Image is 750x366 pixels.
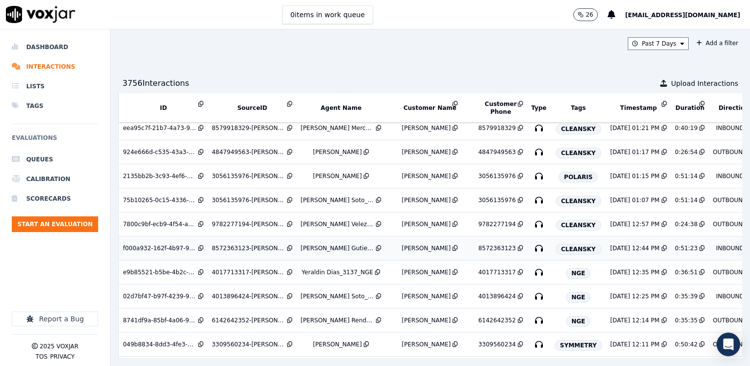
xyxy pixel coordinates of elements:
div: OUTBOUND [713,196,747,204]
div: [DATE] 01:21 PM [610,124,659,132]
button: Customer Name [403,104,456,112]
button: SourceID [237,104,267,112]
div: OUTBOUND [713,316,747,324]
div: 75b10265-0c15-4336-b4fc-63a00d42fa7f [123,196,196,204]
div: [PERSON_NAME] [313,340,362,348]
button: Past 7 Days [628,37,689,50]
div: 4013896424 [478,292,515,300]
div: [DATE] 01:15 PM [610,172,659,180]
div: [DATE] 12:44 PM [610,244,659,252]
div: [DATE] 12:11 PM [610,340,659,348]
button: ID [160,104,167,112]
div: 0:36:51 [675,268,697,276]
div: 02d7bf47-b97f-4239-98af-7cba96ffb236 [123,292,196,300]
span: NGE [566,292,590,303]
div: 924e666d-c535-43a3-8d93-f5e59612dcb7 [123,148,196,156]
div: 8579918329 [478,124,515,132]
button: Direction [719,104,749,112]
span: Upload Interactions [671,78,738,88]
div: 8579918329-[PERSON_NAME] all.mp3 [212,124,285,132]
div: 3056135976 [478,172,515,180]
div: Yeraldin Dias_3137_NGE [302,268,374,276]
div: [PERSON_NAME] [402,148,451,156]
div: [PERSON_NAME] [402,244,451,252]
div: 3056135976-[PERSON_NAME] 1 all.mp3 [212,172,285,180]
button: Type [531,104,546,112]
div: 0:26:54 [675,148,697,156]
div: 3756 Interaction s [122,78,189,89]
div: [DATE] 01:17 PM [610,148,659,156]
span: CLEANSKY [556,220,601,231]
div: [PERSON_NAME] Mercado_l20463_CLEANSKY [300,124,374,132]
div: OUTBOUND [713,268,747,276]
div: [DATE] 12:35 PM [610,268,659,276]
div: 8572363123 [478,244,515,252]
div: [PERSON_NAME] [313,148,362,156]
span: CLEANSKY [556,124,601,134]
div: 4847949563-[PERSON_NAME] all.mp3 [212,148,285,156]
div: [PERSON_NAME] [402,124,451,132]
div: 0:35:35 [675,316,697,324]
button: Start an Evaluation [12,216,98,232]
div: 049b8834-8dd3-4fe3-b528-f30bf732b0a0 [123,340,196,348]
span: SYMMETRY [555,340,602,351]
div: [DATE] 01:07 PM [610,196,659,204]
a: Tags [12,96,98,116]
span: CLEANSKY [556,244,601,255]
div: 0:50:42 [675,340,697,348]
span: NGE [566,316,590,327]
div: [PERSON_NAME] [313,172,362,180]
button: Report a Bug [12,312,98,326]
div: [PERSON_NAME] [402,172,451,180]
button: Tags [571,104,586,112]
div: f000a932-162f-4b97-951c-a50150d4322e [123,244,196,252]
div: [DATE] 12:57 PM [610,220,659,228]
div: 9782277194-[PERSON_NAME] 1 all.mp3 [212,220,285,228]
button: Agent Name [321,104,361,112]
div: [PERSON_NAME] [402,196,451,204]
button: 26 [573,8,597,21]
button: [EMAIL_ADDRESS][DOMAIN_NAME] [625,9,750,21]
button: Customer Phone [478,100,523,116]
div: [PERSON_NAME] [402,316,451,324]
div: 9782277194 [478,220,515,228]
div: INBOUND [716,172,744,180]
div: [PERSON_NAME] Gutierrez_l27837_CLEANSKY [300,244,374,252]
div: OUTBOUND [713,340,747,348]
span: NGE [566,268,590,279]
a: Dashboard [12,37,98,57]
p: 26 [586,11,593,19]
img: voxjar logo [6,6,76,23]
div: 0:24:38 [675,220,697,228]
button: Privacy [50,353,75,361]
div: 8572363123-[PERSON_NAME] all.mp3 [212,244,285,252]
a: Lists [12,77,98,96]
div: 6142642352 [478,316,515,324]
li: Interactions [12,57,98,77]
p: 2025 Voxjar [40,342,79,350]
div: 2135bb2b-3c93-4ef6-8cc3-f0e8d9662cf3 [123,172,196,180]
div: 0:51:14 [675,196,697,204]
button: Upload Interactions [660,78,738,88]
div: [PERSON_NAME] [402,268,451,276]
div: OUTBOUND [713,220,747,228]
div: [PERSON_NAME] Velez_s13897_CLEANSKY [300,220,374,228]
div: Open Intercom Messenger [717,333,740,356]
div: 3309560234 [478,340,515,348]
div: 4017713317-[PERSON_NAME] all.mp3 [212,268,285,276]
div: [PERSON_NAME] [402,220,451,228]
div: OUTBOUND [713,148,747,156]
div: 7800c9bf-ecb9-4f54-a094-515024843c27 [123,220,196,228]
div: INBOUND [716,244,744,252]
button: Duration [675,104,704,112]
div: 6142642352-[PERSON_NAME] 2 all.mp3 [212,316,285,324]
div: INBOUND [716,124,744,132]
a: Calibration [12,169,98,189]
div: [PERSON_NAME] Rendon­_f27222_NGE [300,316,374,324]
div: [PERSON_NAME] [402,292,451,300]
li: Scorecards [12,189,98,209]
div: INBOUND [716,292,744,300]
